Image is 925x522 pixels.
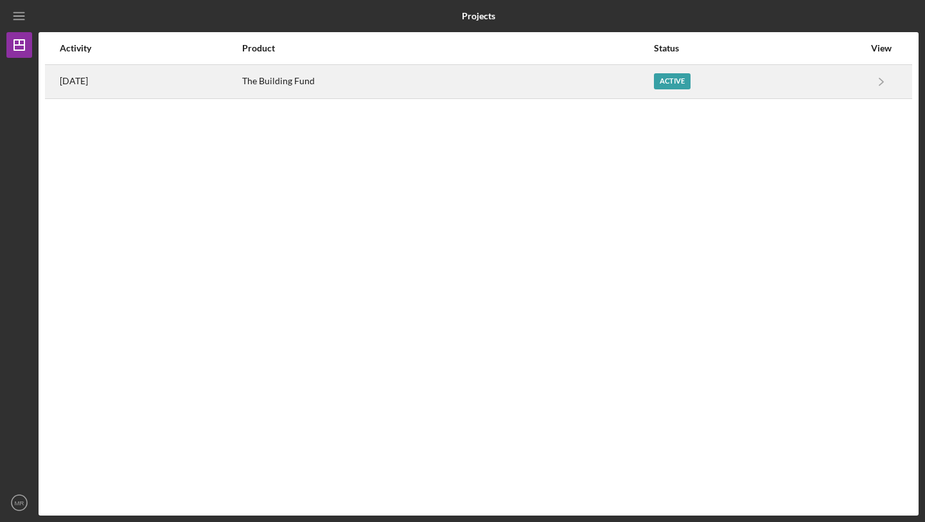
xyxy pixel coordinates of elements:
[462,11,495,21] b: Projects
[654,73,691,89] div: Active
[242,43,653,53] div: Product
[865,43,897,53] div: View
[654,43,864,53] div: Status
[6,490,32,516] button: MR
[15,500,24,507] text: MR
[242,66,653,98] div: The Building Fund
[60,43,241,53] div: Activity
[60,76,88,86] time: 2025-07-28 20:23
